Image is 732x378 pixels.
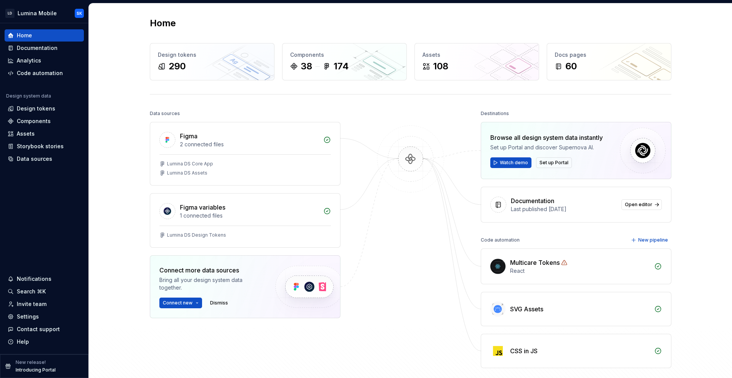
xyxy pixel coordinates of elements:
[290,51,399,59] div: Components
[5,103,84,115] a: Design tokens
[5,273,84,285] button: Notifications
[17,57,41,64] div: Analytics
[2,5,87,21] button: LDLumina MobileSK
[511,196,554,205] div: Documentation
[5,9,14,18] div: LD
[510,346,538,356] div: CSS in JS
[547,43,671,80] a: Docs pages60
[511,205,617,213] div: Last published [DATE]
[5,298,84,310] a: Invite team
[638,237,668,243] span: New pipeline
[167,232,226,238] div: Lumina DS Design Tokens
[5,29,84,42] a: Home
[150,122,340,186] a: Figma2 connected filesLumina DS Core AppLumina DS Assets
[500,160,528,166] span: Watch demo
[17,275,51,283] div: Notifications
[150,193,340,248] a: Figma variables1 connected filesLumina DS Design Tokens
[17,32,32,39] div: Home
[16,359,46,365] p: New release!
[481,235,520,245] div: Code automation
[536,157,572,168] button: Set up Portal
[17,130,35,138] div: Assets
[17,313,39,320] div: Settings
[5,140,84,152] a: Storybook stories
[17,69,63,77] div: Code automation
[490,133,603,142] div: Browse all design system data instantly
[180,203,225,212] div: Figma variables
[167,161,213,167] div: Lumina DS Core App
[629,235,671,245] button: New pipeline
[282,43,407,80] a: Components38174
[6,93,51,99] div: Design system data
[159,298,202,308] button: Connect new
[422,51,531,59] div: Assets
[163,300,193,306] span: Connect new
[5,323,84,335] button: Contact support
[555,51,663,59] div: Docs pages
[565,60,577,72] div: 60
[17,117,51,125] div: Components
[5,42,84,54] a: Documentation
[5,54,84,67] a: Analytics
[158,51,266,59] div: Design tokens
[301,60,312,72] div: 38
[539,160,568,166] span: Set up Portal
[159,266,262,275] div: Connect more data sources
[17,155,52,163] div: Data sources
[150,108,180,119] div: Data sources
[17,143,64,150] div: Storybook stories
[490,144,603,151] div: Set up Portal and discover Supernova AI.
[167,170,207,176] div: Lumina DS Assets
[77,10,82,16] div: SK
[510,258,560,267] div: Multicare Tokens
[17,325,60,333] div: Contact support
[433,60,448,72] div: 108
[5,153,84,165] a: Data sources
[17,44,58,52] div: Documentation
[5,115,84,127] a: Components
[510,267,650,275] div: React
[18,10,57,17] div: Lumina Mobile
[17,300,47,308] div: Invite team
[169,60,186,72] div: 290
[180,212,319,219] div: 1 connected files
[5,128,84,140] a: Assets
[207,298,231,308] button: Dismiss
[5,285,84,298] button: Search ⌘K
[5,311,84,323] a: Settings
[625,202,652,208] span: Open editor
[150,17,176,29] h2: Home
[180,131,197,141] div: Figma
[150,43,274,80] a: Design tokens290
[334,60,349,72] div: 174
[17,288,46,295] div: Search ⌘K
[510,304,543,314] div: SVG Assets
[180,141,319,148] div: 2 connected files
[5,336,84,348] button: Help
[5,67,84,79] a: Code automation
[17,338,29,346] div: Help
[490,157,531,168] button: Watch demo
[621,199,662,210] a: Open editor
[16,367,56,373] p: Introducing Portal
[17,105,55,112] div: Design tokens
[481,108,509,119] div: Destinations
[414,43,539,80] a: Assets108
[210,300,228,306] span: Dismiss
[159,276,262,292] div: Bring all your design system data together.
